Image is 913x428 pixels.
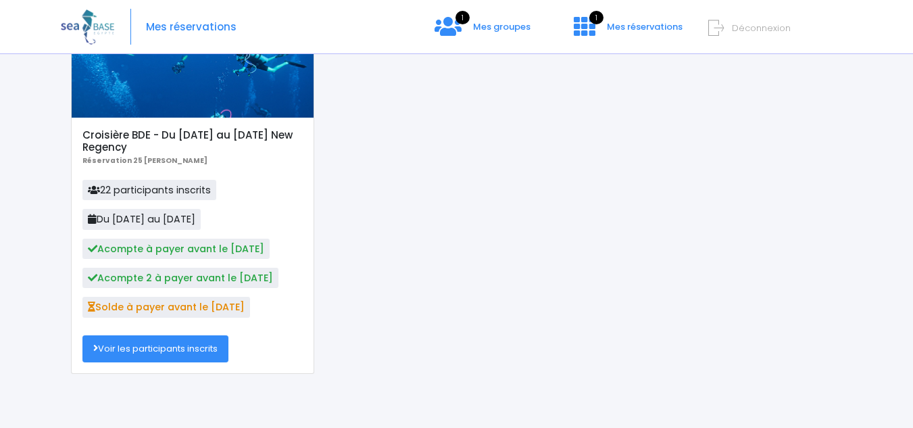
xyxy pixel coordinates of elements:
[563,25,691,38] a: 1 Mes réservations
[82,180,216,200] span: 22 participants inscrits
[732,22,791,34] span: Déconnexion
[607,20,683,33] span: Mes réservations
[424,25,541,38] a: 1 Mes groupes
[82,297,250,317] span: Solde à payer avant le [DATE]
[82,156,207,166] b: Réservation 25 [PERSON_NAME]
[82,239,270,259] span: Acompte à payer avant le [DATE]
[455,11,470,24] span: 1
[82,129,303,153] h5: Croisière BDE - Du [DATE] au [DATE] New Regency
[589,11,603,24] span: 1
[82,335,228,362] a: Voir les participants inscrits
[82,209,201,229] span: Du [DATE] au [DATE]
[82,268,278,288] span: Acompte 2 à payer avant le [DATE]
[473,20,530,33] span: Mes groupes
